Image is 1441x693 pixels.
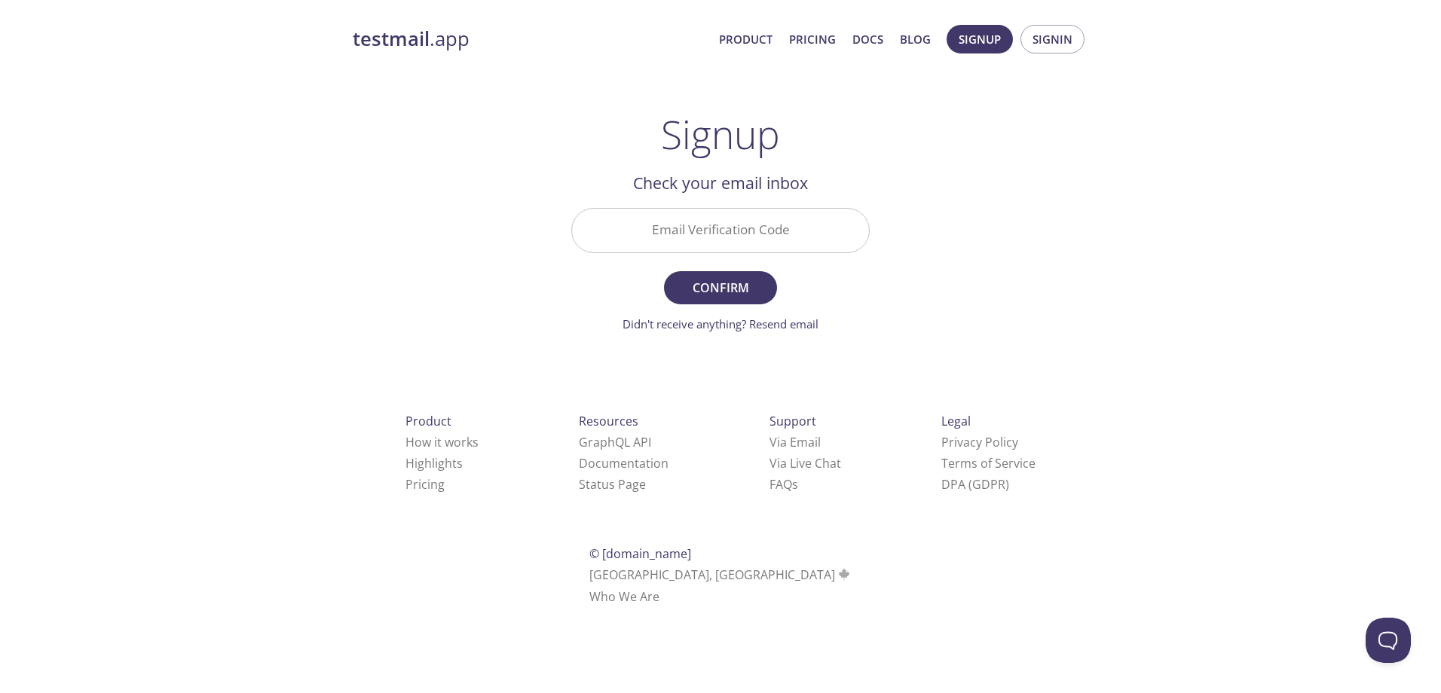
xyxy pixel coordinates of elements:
[769,434,821,450] a: Via Email
[681,277,760,298] span: Confirm
[589,588,659,605] a: Who We Are
[769,455,841,472] a: Via Live Chat
[664,271,777,304] button: Confirm
[353,26,707,52] a: testmail.app
[353,26,430,52] strong: testmail
[579,455,668,472] a: Documentation
[1033,29,1072,49] span: Signin
[579,476,646,493] a: Status Page
[769,413,816,429] span: Support
[769,476,798,493] a: FAQ
[941,476,1009,493] a: DPA (GDPR)
[852,29,883,49] a: Docs
[405,413,451,429] span: Product
[589,545,691,562] span: © [DOMAIN_NAME]
[571,170,870,196] h2: Check your email inbox
[792,476,798,493] span: s
[661,111,780,157] h1: Signup
[941,455,1036,472] a: Terms of Service
[589,566,852,583] span: [GEOGRAPHIC_DATA], [GEOGRAPHIC_DATA]
[947,25,1013,53] button: Signup
[405,455,463,472] a: Highlights
[579,413,638,429] span: Resources
[405,476,445,493] a: Pricing
[900,29,931,49] a: Blog
[623,316,818,331] a: Didn't receive anything? Resend email
[941,413,971,429] span: Legal
[719,29,773,49] a: Product
[1366,618,1411,663] iframe: Help Scout Beacon - Open
[1020,25,1085,53] button: Signin
[959,29,1001,49] span: Signup
[941,434,1018,450] a: Privacy Policy
[789,29,836,49] a: Pricing
[405,434,479,450] a: How it works
[579,434,651,450] a: GraphQL API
